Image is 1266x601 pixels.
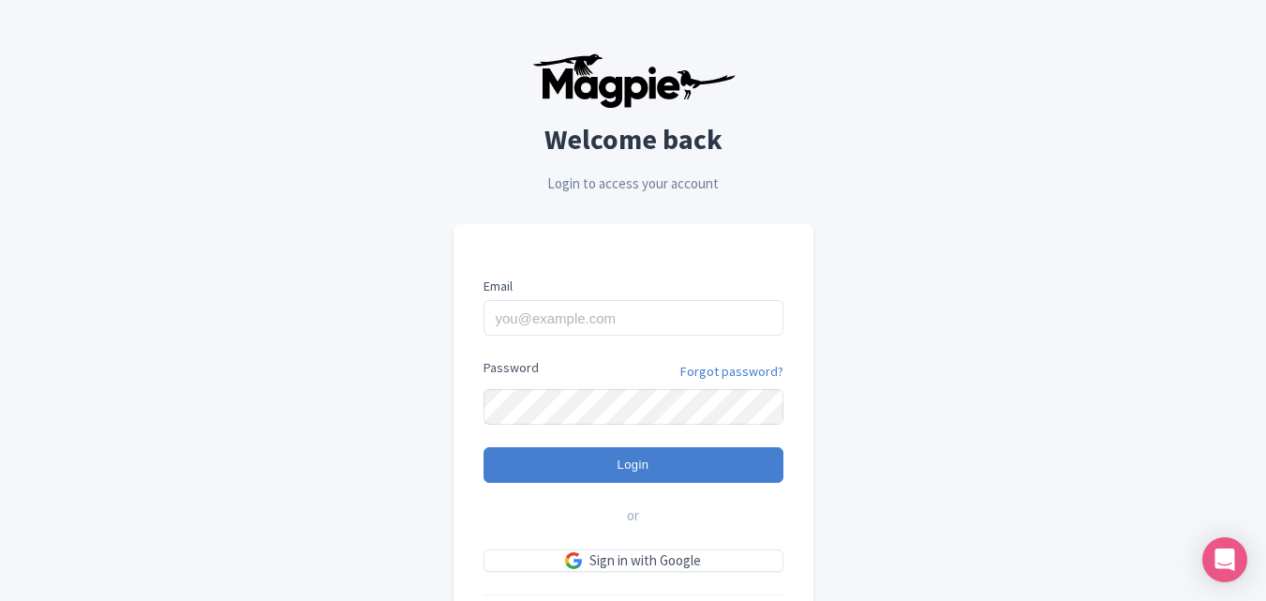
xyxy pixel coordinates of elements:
h2: Welcome back [454,124,813,155]
img: google.svg [565,552,582,569]
a: Sign in with Google [484,549,783,573]
a: Forgot password? [680,362,783,382]
input: Login [484,447,783,483]
div: Open Intercom Messenger [1202,537,1247,582]
label: Email [484,277,783,296]
img: logo-ab69f6fb50320c5b225c76a69d11143b.png [528,53,738,109]
span: or [627,505,639,527]
p: Login to access your account [454,173,813,195]
label: Password [484,358,539,378]
input: you@example.com [484,300,783,336]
